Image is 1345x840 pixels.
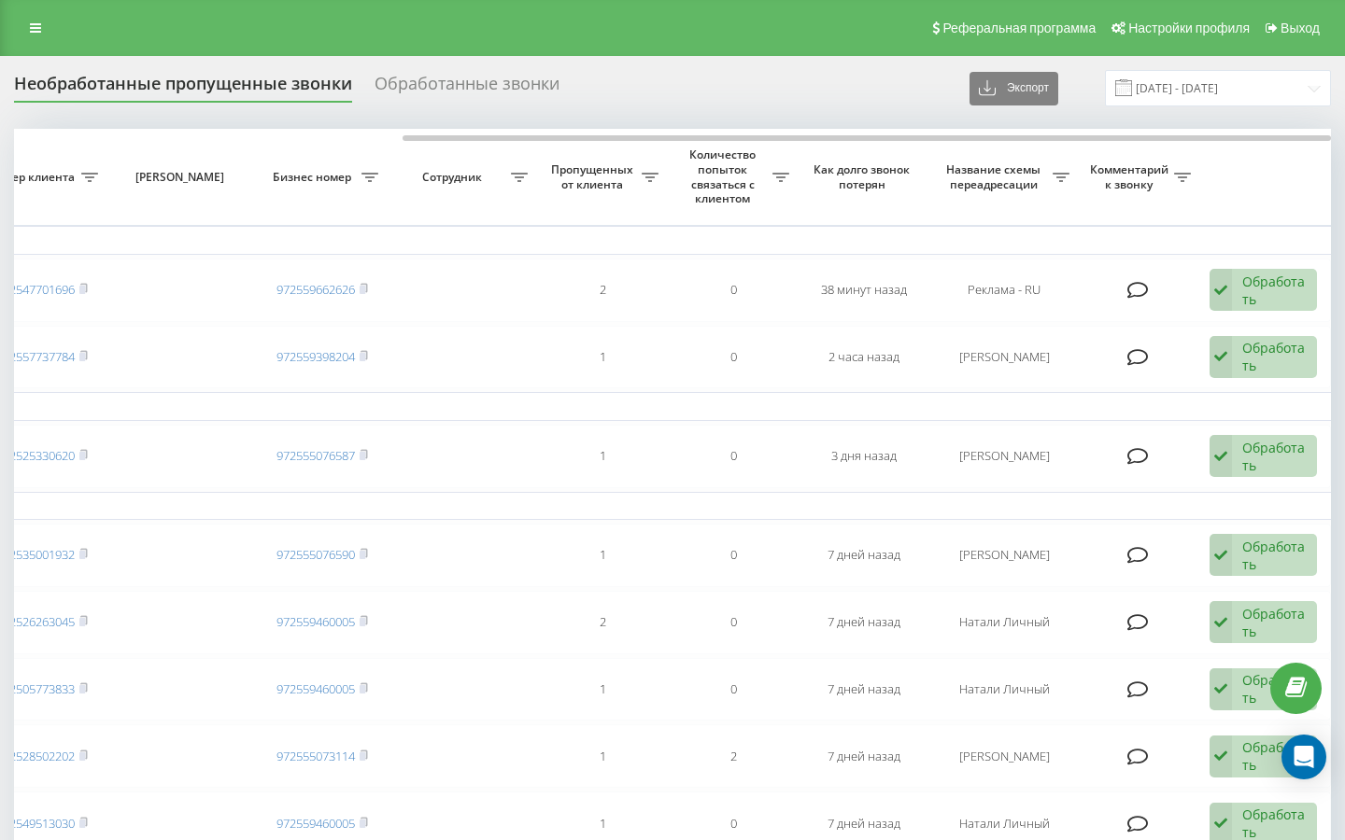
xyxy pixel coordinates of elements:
[1128,21,1250,35] span: Настройки профиля
[929,425,1079,488] td: [PERSON_NAME]
[276,748,355,764] a: 972555073114
[276,348,355,365] a: 972559398204
[668,326,799,389] td: 0
[1242,439,1307,474] div: Обработать
[537,326,668,389] td: 1
[1242,671,1307,707] div: Обработать
[546,162,642,191] span: Пропущенных от клиента
[799,524,929,587] td: 7 дней назад
[929,524,1079,587] td: [PERSON_NAME]
[537,524,668,587] td: 1
[537,259,668,322] td: 2
[677,147,772,205] span: Количество попыток связаться с клиентом
[799,591,929,654] td: 7 дней назад
[668,259,799,322] td: 0
[276,680,355,697] a: 972559460005
[799,724,929,788] td: 7 дней назад
[1088,162,1174,191] span: Комментарий к звонку
[375,74,559,103] div: Обработанные звонки
[799,259,929,322] td: 38 минут назад
[799,326,929,389] td: 2 часа назад
[276,281,355,298] a: 972559662626
[397,170,511,185] span: Сотрудник
[668,658,799,721] td: 0
[1242,738,1307,774] div: Обработать
[1281,735,1326,779] div: Open Intercom Messenger
[276,546,355,563] a: 972555076590
[537,658,668,721] td: 1
[668,524,799,587] td: 0
[929,724,1079,788] td: [PERSON_NAME]
[929,591,1079,654] td: Натали Личный
[537,425,668,488] td: 1
[1242,538,1307,573] div: Обработать
[668,425,799,488] td: 0
[668,591,799,654] td: 0
[1281,21,1320,35] span: Выход
[929,658,1079,721] td: Натали Личный
[668,724,799,788] td: 2
[537,724,668,788] td: 1
[799,658,929,721] td: 7 дней назад
[939,162,1053,191] span: Название схемы переадресации
[1242,605,1307,640] div: Обработать
[14,74,352,103] div: Необработанные пропущенные звонки
[942,21,1096,35] span: Реферальная программа
[929,326,1079,389] td: [PERSON_NAME]
[266,170,361,185] span: Бизнес номер
[123,170,241,185] span: [PERSON_NAME]
[814,162,914,191] span: Как долго звонок потерян
[276,613,355,630] a: 972559460005
[1242,339,1307,374] div: Обработать
[929,259,1079,322] td: Реклама - RU
[799,425,929,488] td: 3 дня назад
[276,447,355,464] a: 972555076587
[1242,273,1307,308] div: Обработать
[970,72,1058,105] button: Экспорт
[537,591,668,654] td: 2
[276,815,355,832] a: 972559460005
